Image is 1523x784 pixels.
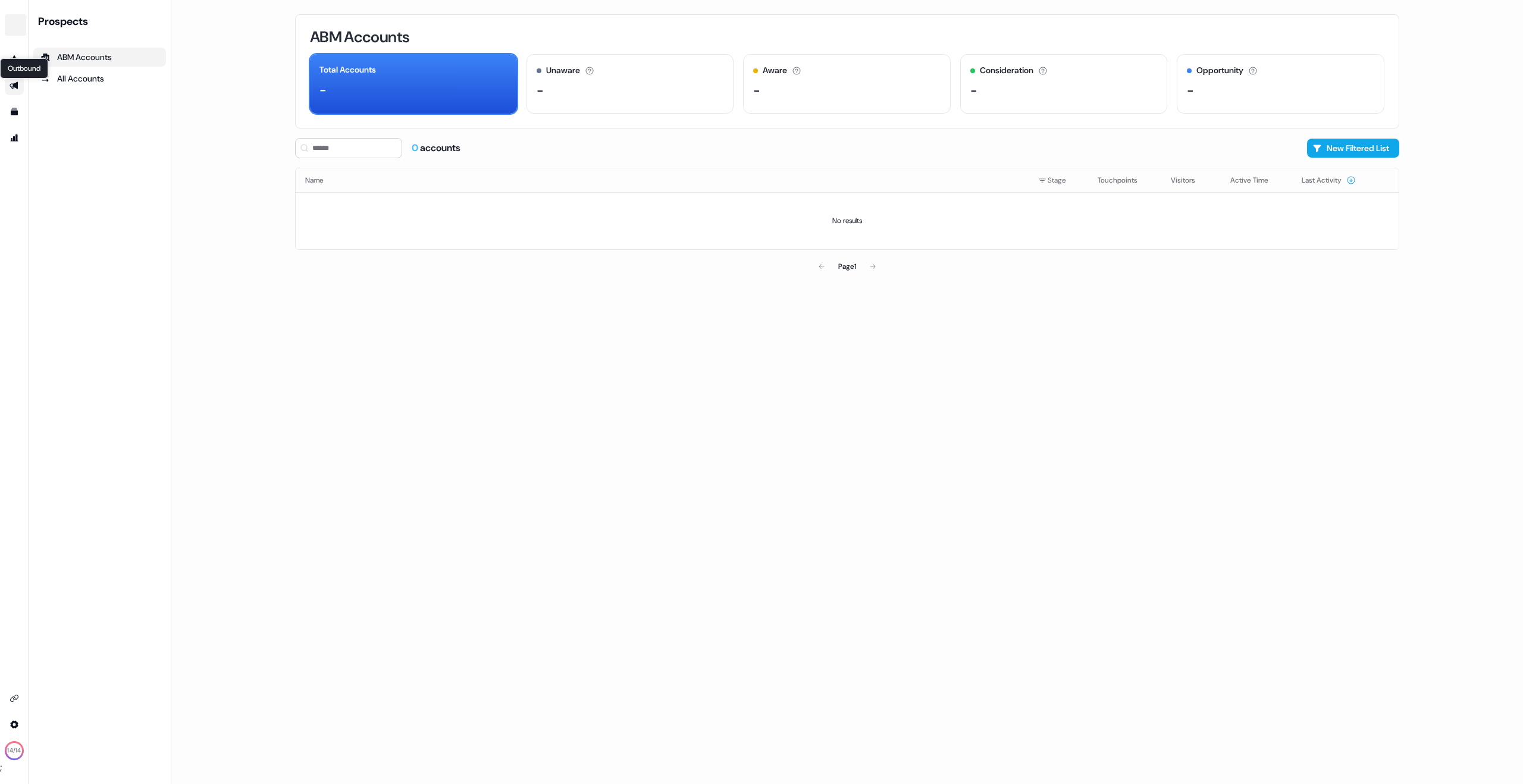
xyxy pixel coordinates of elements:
div: Unaware [546,64,580,77]
div: - [319,81,327,99]
a: Go to attribution [5,128,24,148]
div: Page 1 [838,261,856,272]
button: Last Activity [1302,170,1356,191]
div: - [970,81,977,99]
span: 0 [412,142,420,154]
div: Opportunity [1196,64,1243,77]
a: Go to prospects [5,50,24,69]
div: ABM Accounts [40,51,159,63]
div: 14 /14 [7,745,21,756]
a: Go to integrations [5,689,24,708]
div: - [1187,81,1194,99]
button: New Filtered List [1307,139,1399,158]
a: Go to templates [5,102,24,121]
div: Aware [763,64,787,77]
div: All Accounts [40,73,159,84]
div: Prospects [38,14,166,29]
th: Name [296,168,1029,192]
button: Visitors [1171,170,1209,191]
a: Go to outbound experience [5,76,24,95]
button: Touchpoints [1098,170,1152,191]
div: Total Accounts [319,64,376,76]
div: Stage [1038,174,1079,186]
td: No results [296,192,1399,249]
h3: ABM Accounts [310,29,409,45]
div: - [753,81,760,99]
button: Active Time [1230,170,1283,191]
div: - [537,81,544,99]
a: ABM Accounts [33,48,166,67]
div: Consideration [980,64,1033,77]
a: Go to integrations [5,715,24,734]
a: All accounts [33,69,166,88]
div: accounts [412,142,460,155]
